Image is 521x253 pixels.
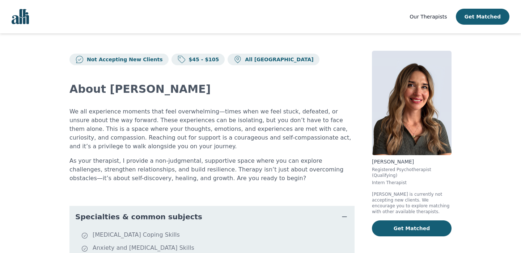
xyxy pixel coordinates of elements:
p: Intern Therapist [372,180,452,186]
p: Registered Psychotherapist (Qualifying) [372,167,452,178]
button: Specialties & common subjects [69,206,355,228]
p: [PERSON_NAME] [372,158,452,165]
p: All [GEOGRAPHIC_DATA] [242,56,313,63]
span: Our Therapists [410,14,447,20]
li: [MEDICAL_DATA] Coping Skills [81,231,352,241]
a: Our Therapists [410,12,447,21]
p: [PERSON_NAME] is currently not accepting new clients. We encourage you to explore matching with o... [372,191,452,215]
p: Not Accepting New Clients [84,56,163,63]
p: We all experience moments that feel overwhelming—times when we feel stuck, defeated, or unsure ab... [69,107,355,151]
button: Get Matched [372,220,452,236]
img: Natalia_Simachkevitch [372,51,452,155]
p: As your therapist, I provide a non-judgmental, supportive space where you can explore challenges,... [69,157,355,183]
p: $45 - $105 [186,56,219,63]
button: Get Matched [456,9,509,25]
img: alli logo [12,9,29,24]
span: Specialties & common subjects [75,212,202,222]
h2: About [PERSON_NAME] [69,83,355,96]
